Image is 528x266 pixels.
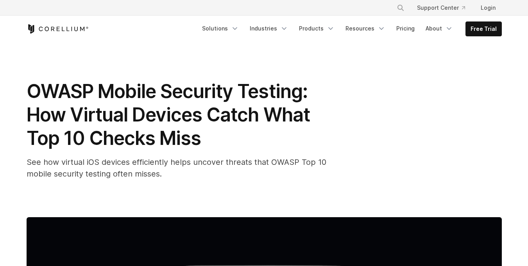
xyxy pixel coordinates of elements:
[474,1,502,15] a: Login
[27,80,310,150] span: OWASP Mobile Security Testing: How Virtual Devices Catch What Top 10 Checks Miss
[27,24,89,34] a: Corellium Home
[394,1,408,15] button: Search
[197,21,502,36] div: Navigation Menu
[341,21,390,36] a: Resources
[294,21,339,36] a: Products
[392,21,419,36] a: Pricing
[27,157,326,179] span: See how virtual iOS devices efficiently helps uncover threats that OWASP Top 10 mobile security t...
[245,21,293,36] a: Industries
[197,21,243,36] a: Solutions
[466,22,501,36] a: Free Trial
[411,1,471,15] a: Support Center
[421,21,458,36] a: About
[387,1,502,15] div: Navigation Menu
